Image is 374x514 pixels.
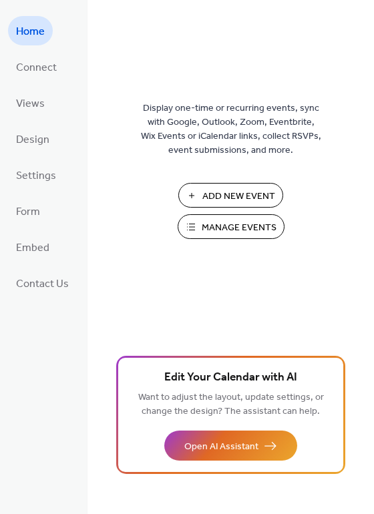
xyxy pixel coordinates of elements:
a: Contact Us [8,268,77,298]
span: Edit Your Calendar with AI [164,368,297,387]
span: Open AI Assistant [184,440,258,454]
span: Form [16,202,40,223]
span: Home [16,21,45,43]
span: Display one-time or recurring events, sync with Google, Outlook, Zoom, Eventbrite, Wix Events or ... [141,101,321,158]
span: Connect [16,57,57,79]
a: Embed [8,232,57,262]
button: Add New Event [178,183,283,208]
a: Settings [8,160,64,190]
a: Design [8,124,57,154]
span: Want to adjust the layout, update settings, or change the design? The assistant can help. [138,389,324,421]
span: Design [16,130,49,151]
a: Views [8,88,53,117]
a: Home [8,16,53,45]
button: Manage Events [178,214,285,239]
span: Add New Event [202,190,275,204]
span: Views [16,93,45,115]
span: Contact Us [16,274,69,295]
span: Settings [16,166,56,187]
a: Connect [8,52,65,81]
span: Manage Events [202,221,276,235]
button: Open AI Assistant [164,431,297,461]
a: Form [8,196,48,226]
span: Embed [16,238,49,259]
